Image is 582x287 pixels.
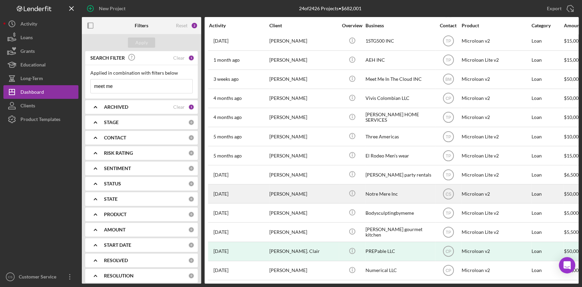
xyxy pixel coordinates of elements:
[446,153,451,158] text: TP
[532,51,563,69] div: Loan
[3,17,78,31] button: Activity
[269,108,338,126] div: [PERSON_NAME]
[299,6,361,11] div: 24 of 2426 Projects • $682,001
[532,127,563,146] div: Loan
[135,37,148,48] div: Apply
[213,38,228,44] time: 2025-07-09 18:27
[532,242,563,260] div: Loan
[20,58,46,73] div: Educational
[3,99,78,112] button: Clients
[3,44,78,58] a: Grants
[99,2,125,15] div: New Project
[188,55,194,61] div: 1
[188,211,194,217] div: 0
[104,120,119,125] b: STAGE
[188,181,194,187] div: 0
[104,150,133,156] b: RISK RATING
[446,172,451,177] text: TP
[532,147,563,165] div: Loan
[188,273,194,279] div: 0
[3,85,78,99] button: Dashboard
[445,77,451,82] text: BM
[269,223,338,241] div: [PERSON_NAME]
[445,268,451,273] text: CP
[188,196,194,202] div: 0
[3,112,78,126] button: Product Templates
[269,261,338,280] div: [PERSON_NAME]
[462,127,530,146] div: Microloan Lite v2
[462,166,530,184] div: Microloan Lite v2
[3,72,78,85] a: Long-Term
[20,72,43,87] div: Long-Term
[269,89,338,107] div: [PERSON_NAME]
[188,227,194,233] div: 0
[104,104,128,110] b: ARCHIVED
[269,127,338,146] div: [PERSON_NAME]
[435,23,461,28] div: Contact
[213,172,228,178] time: 2025-03-07 04:46
[213,95,242,101] time: 2025-05-13 02:12
[365,127,434,146] div: Three Americas
[20,17,37,32] div: Activity
[82,2,132,15] button: New Project
[365,147,434,165] div: El Rodeo Men’s wear
[365,108,434,126] div: [PERSON_NAME] HOME SERVICES
[462,223,530,241] div: Microloan Lite v2
[339,23,365,28] div: Overview
[17,270,61,285] div: Customer Service
[446,134,451,139] text: TP
[365,204,434,222] div: Bodysculptingbymeme
[365,89,434,107] div: Vivis Colombian LLC
[90,70,193,76] div: Applied in combination with filters below
[104,212,126,217] b: PRODUCT
[20,31,33,46] div: Loans
[213,57,240,63] time: 2025-07-18 23:56
[3,58,78,72] button: Educational
[445,192,451,196] text: CS
[135,23,148,28] b: Filters
[365,23,434,28] div: Business
[20,99,35,114] div: Clients
[365,223,434,241] div: [PERSON_NAME] gourmet kitchen
[365,51,434,69] div: AEH INC
[365,166,434,184] div: [PERSON_NAME] party rentals
[8,275,12,279] text: CS
[90,55,125,61] b: SEARCH FILTER
[462,23,530,28] div: Product
[462,185,530,203] div: Microloan v2
[213,210,228,216] time: 2025-01-28 06:27
[532,261,563,280] div: Loan
[213,229,228,235] time: 2025-01-24 22:01
[547,2,562,15] div: Export
[532,223,563,241] div: Loan
[269,147,338,165] div: [PERSON_NAME]
[104,196,118,202] b: STATE
[540,2,579,15] button: Export
[104,166,131,171] b: SENTIMENT
[191,22,198,29] div: 2
[104,242,131,248] b: START DATE
[20,44,35,60] div: Grants
[188,104,194,110] div: 1
[532,89,563,107] div: Loan
[365,185,434,203] div: Notre Mere Inc
[269,23,338,28] div: Client
[532,108,563,126] div: Loan
[104,273,134,278] b: RESOLUTION
[3,270,78,284] button: CSCustomer Service
[365,70,434,88] div: Meet Me In The Cloud INC
[104,135,126,140] b: CONTACT
[188,165,194,171] div: 0
[188,135,194,141] div: 0
[269,242,338,260] div: [PERSON_NAME]. Clair
[532,185,563,203] div: Loan
[269,32,338,50] div: [PERSON_NAME]
[3,31,78,44] button: Loans
[446,39,451,44] text: TP
[446,58,451,63] text: TP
